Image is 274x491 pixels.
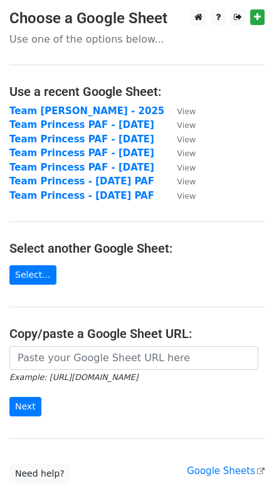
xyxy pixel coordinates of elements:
a: Select... [9,265,56,285]
small: View [177,135,196,144]
input: Next [9,397,41,416]
a: Google Sheets [187,465,265,477]
a: View [164,147,196,159]
h3: Choose a Google Sheet [9,9,265,28]
a: View [164,190,196,201]
small: View [177,149,196,158]
a: Team [PERSON_NAME] - 2025 [9,105,164,117]
h4: Select another Google Sheet: [9,241,265,256]
h4: Copy/paste a Google Sheet URL: [9,326,265,341]
a: Team Princess PAF - [DATE] [9,119,154,130]
input: Paste your Google Sheet URL here [9,346,258,370]
a: View [164,105,196,117]
a: Team Princess - [DATE] PAF [9,190,154,201]
a: View [164,162,196,173]
a: View [164,134,196,145]
a: Team Princess PAF - [DATE] [9,147,154,159]
a: Team Princess - [DATE] PAF [9,176,154,187]
p: Use one of the options below... [9,33,265,46]
small: Example: [URL][DOMAIN_NAME] [9,372,138,382]
small: View [177,163,196,172]
a: View [164,119,196,130]
a: Team Princess PAF - [DATE] [9,162,154,173]
small: View [177,191,196,201]
h4: Use a recent Google Sheet: [9,84,265,99]
small: View [177,120,196,130]
a: View [164,176,196,187]
a: Team Princess PAF - [DATE] [9,134,154,145]
a: Need help? [9,464,70,483]
small: View [177,107,196,116]
small: View [177,177,196,186]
